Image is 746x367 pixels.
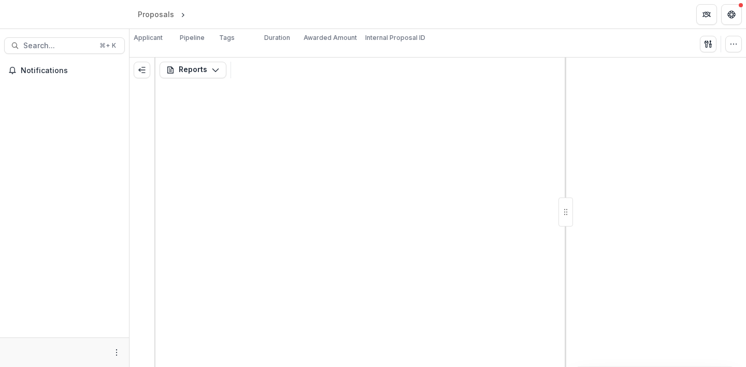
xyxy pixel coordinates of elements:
[134,33,163,43] p: Applicant
[721,4,742,25] button: Get Help
[21,66,121,75] span: Notifications
[138,9,174,20] div: Proposals
[134,62,150,78] button: Expand left
[110,346,123,359] button: More
[180,33,205,43] p: Pipeline
[219,33,235,43] p: Tags
[264,33,290,43] p: Duration
[696,4,717,25] button: Partners
[160,62,226,78] button: Reports
[97,40,118,51] div: ⌘ + K
[365,33,425,43] p: Internal Proposal ID
[4,62,125,79] button: Notifications
[304,33,357,43] p: Awarded Amount
[134,7,232,22] nav: breadcrumb
[134,7,178,22] a: Proposals
[4,37,125,54] button: Search...
[23,41,93,50] span: Search...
